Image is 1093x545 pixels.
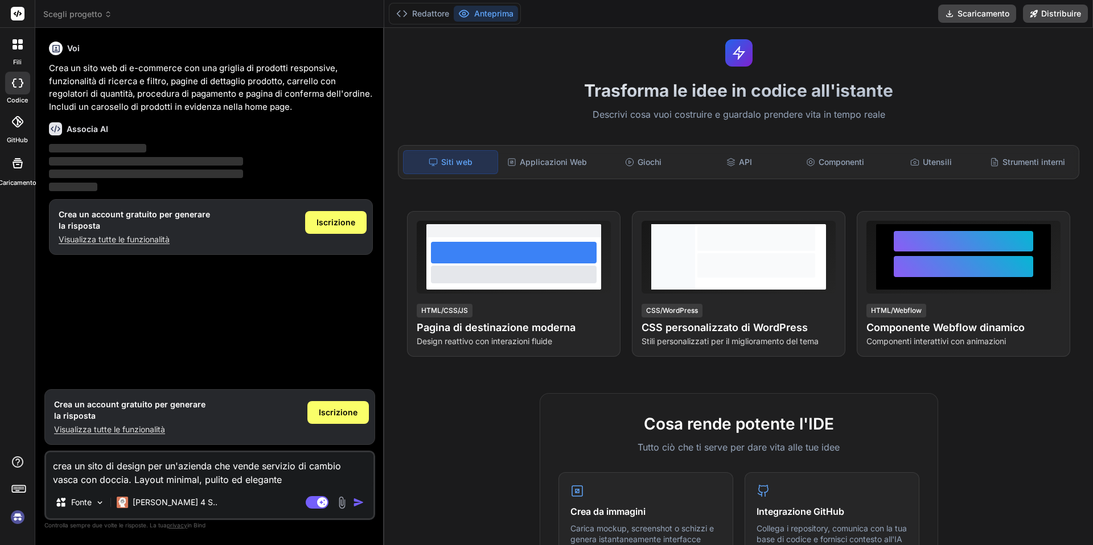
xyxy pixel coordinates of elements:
font: Siti web [441,157,472,167]
font: Strumenti interni [1002,157,1065,167]
font: API [739,157,752,167]
font: Crea un account gratuito per generare [59,209,210,219]
font: Cosa rende potente l'IDE [644,414,834,433]
font: Crea un account gratuito per generare [54,399,206,409]
font: Crea un sito web di e-commerce con una griglia di prodotti responsive, funzionalità di ricerca e ... [49,63,372,112]
img: attaccamento [335,496,348,509]
font: Crea da immagini [570,506,646,517]
font: Descrivi cosa vuoi costruire e guardalo prendere vita in tempo reale [593,109,885,120]
font: Iscrizione [317,217,355,227]
font: Visualizza tutte le funzionalità [54,424,165,434]
font: Design reattivo con interazioni fluide [417,336,552,346]
font: HTML/CSS/JS [421,306,468,315]
img: icona [353,497,364,508]
font: GitHub [7,136,28,144]
font: Trasforma le idee in codice all'istante [584,80,893,101]
font: Visualizza tutte le funzionalità [59,234,170,244]
font: [PERSON_NAME] 4 S.. [133,497,217,507]
font: CSS personalizzato di WordPress [642,321,808,333]
font: Componente Webflow dinamico [866,321,1025,333]
font: Scegli progetto [43,9,102,19]
font: privacy [167,522,187,529]
font: Controlla sempre due volte le risposte. La tua [44,522,167,529]
font: fili [13,58,22,66]
button: Scaricamento [938,5,1016,23]
font: CSS/WordPress [646,306,698,315]
font: Associa AI [67,124,108,134]
img: Scegli i modelli [95,498,105,507]
img: Claude 4 Sonetto [117,497,128,508]
font: Scaricamento [958,9,1009,18]
font: la risposta [59,221,100,230]
font: codice [7,96,28,104]
textarea: crea un sito di design per un'azienda che vende servizio di cambio vasca con doccia. Layout minim... [46,452,373,486]
font: Utensili [923,157,952,167]
font: Redattore [412,9,449,18]
img: registrazione [8,507,27,527]
font: Iscrizione [319,407,358,417]
font: Distribuire [1041,9,1081,18]
font: Componenti interattivi con animazioni [866,336,1006,346]
font: Tutto ciò che ti serve per dare vita alle tue idee [638,441,840,453]
font: Giochi [638,157,661,167]
font: Stili personalizzati per il miglioramento del tema [642,336,819,346]
font: Applicazioni Web [520,157,587,167]
font: Fonte [71,497,92,507]
font: la risposta [54,411,96,420]
font: Componenti [819,157,864,167]
button: Anteprima [454,6,518,22]
font: Integrazione GitHub [757,506,844,517]
font: Voi [67,43,80,53]
button: Distribuire [1023,5,1088,23]
font: Anteprima [474,9,513,18]
font: Pagina di destinazione moderna [417,321,576,333]
font: in Bind [187,522,206,529]
button: Redattore [392,6,454,22]
font: HTML/Webflow [871,306,922,315]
